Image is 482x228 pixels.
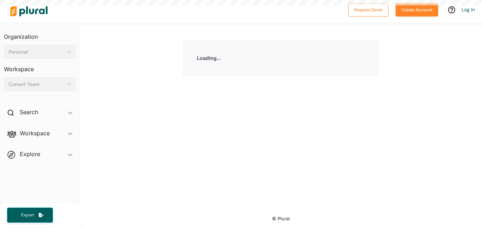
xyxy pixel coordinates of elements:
[462,6,475,13] a: Log In
[183,40,379,76] div: Loading...
[396,6,438,13] a: Create Account
[348,3,388,17] button: Request Demo
[8,48,64,56] div: Personal
[396,3,438,17] button: Create Account
[20,108,38,116] h2: Search
[7,208,53,223] button: Export
[16,212,39,218] span: Export
[272,216,290,221] small: © Plural
[8,81,64,88] div: Current Team
[348,6,388,13] a: Request Demo
[4,26,76,42] h3: Organization
[4,59,76,74] h3: Workspace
